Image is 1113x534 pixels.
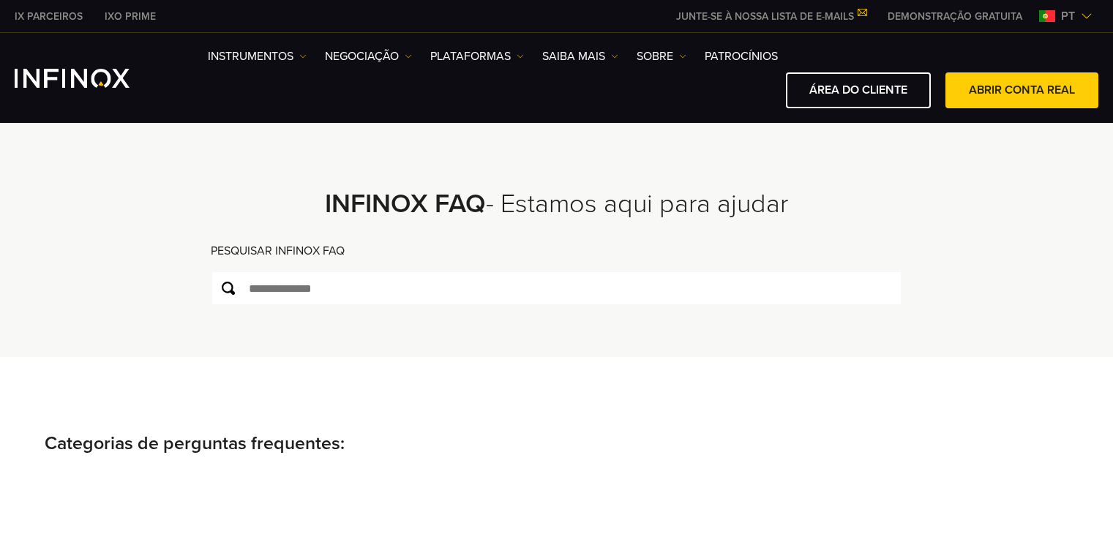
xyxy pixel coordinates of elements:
[173,188,941,220] h2: - Estamos aqui para ajudar
[15,69,164,88] a: INFINOX Logo
[877,9,1033,24] a: INFINOX MENU
[430,48,524,65] a: PLATAFORMAS
[1055,7,1081,25] span: pt
[945,72,1098,108] a: ABRIR CONTA REAL
[325,188,486,219] strong: INFINOX FAQ
[4,9,94,24] a: INFINOX
[211,242,902,271] div: PESQUISAR INFINOX FAQ
[208,48,307,65] a: Instrumentos
[45,430,1069,458] p: Categorias de perguntas frequentes:
[786,72,931,108] a: ÁREA DO CLIENTE
[542,48,618,65] a: Saiba mais
[705,48,778,65] a: Patrocínios
[637,48,686,65] a: SOBRE
[94,9,167,24] a: INFINOX
[325,48,412,65] a: NEGOCIAÇÃO
[665,10,877,23] a: JUNTE-SE À NOSSA LISTA DE E-MAILS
